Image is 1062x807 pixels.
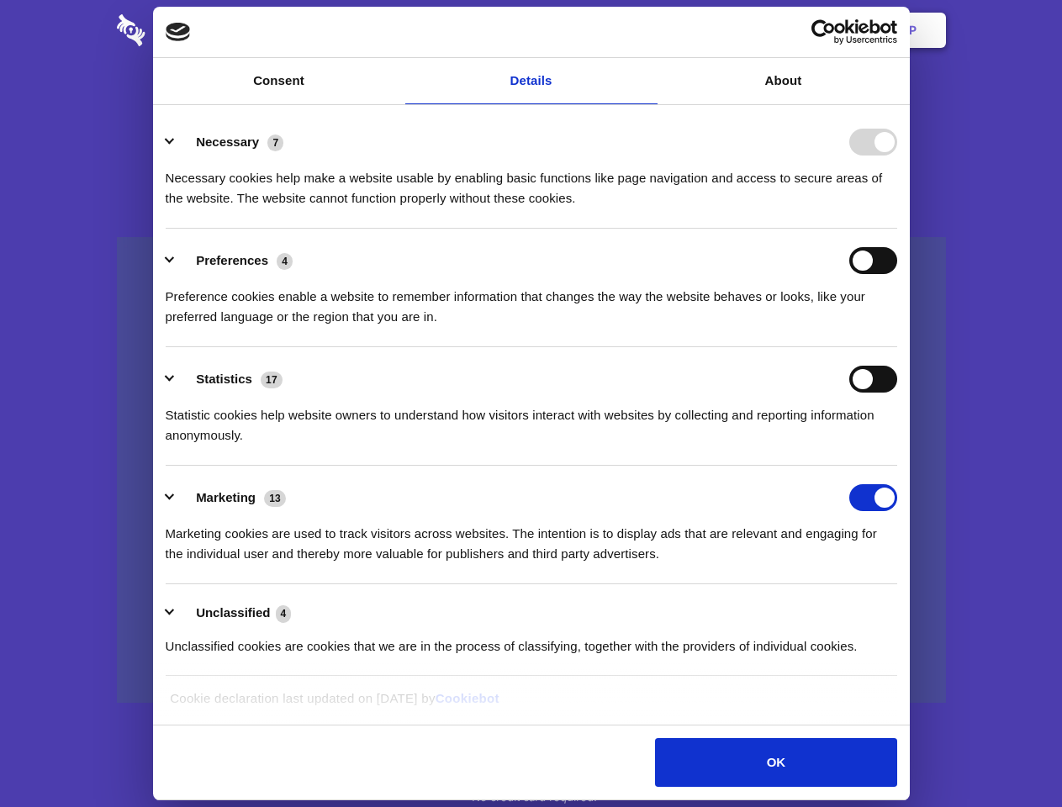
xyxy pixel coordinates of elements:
button: Preferences (4) [166,247,304,274]
a: Usercentrics Cookiebot - opens in a new window [750,19,897,45]
img: logo-wordmark-white-trans-d4663122ce5f474addd5e946df7df03e33cb6a1c49d2221995e7729f52c070b2.svg [117,14,261,46]
label: Statistics [196,372,252,386]
a: Pricing [494,4,567,56]
span: 7 [267,134,283,151]
div: Cookie declaration last updated on [DATE] by [157,688,905,721]
a: Wistia video thumbnail [117,237,946,704]
iframe: Drift Widget Chat Controller [978,723,1042,787]
div: Statistic cookies help website owners to understand how visitors interact with websites by collec... [166,393,897,446]
button: Necessary (7) [166,129,294,156]
a: About [658,58,910,104]
img: logo [166,23,191,41]
span: 13 [264,490,286,507]
div: Necessary cookies help make a website usable by enabling basic functions like page navigation and... [166,156,897,208]
button: Marketing (13) [166,484,297,511]
a: Details [405,58,658,104]
a: Contact [682,4,759,56]
button: Unclassified (4) [166,603,302,624]
span: 4 [277,253,293,270]
button: Statistics (17) [166,366,293,393]
a: Consent [153,58,405,104]
div: Marketing cookies are used to track visitors across websites. The intention is to display ads tha... [166,511,897,564]
label: Preferences [196,253,268,267]
div: Preference cookies enable a website to remember information that changes the way the website beha... [166,274,897,327]
span: 17 [261,372,283,388]
a: Cookiebot [436,691,499,705]
a: Login [763,4,836,56]
h4: Auto-redaction of sensitive data, encrypted data sharing and self-destructing private chats. Shar... [117,153,946,208]
div: Unclassified cookies are cookies that we are in the process of classifying, together with the pro... [166,624,897,657]
span: 4 [276,605,292,622]
button: OK [655,738,896,787]
h1: Eliminate Slack Data Loss. [117,76,946,136]
label: Necessary [196,134,259,149]
label: Marketing [196,490,256,504]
